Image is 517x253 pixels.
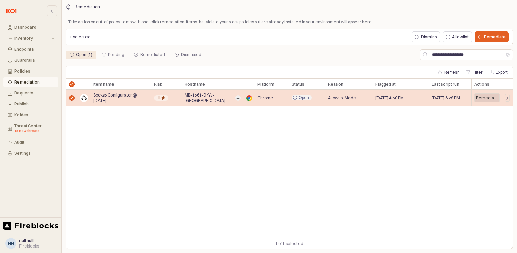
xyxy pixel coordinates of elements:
[157,95,165,101] span: High
[506,53,510,57] button: Clear
[412,31,440,42] button: Dismiss
[14,69,54,74] div: Policies
[93,81,114,87] span: Item name
[3,138,58,147] button: Audit
[14,47,54,52] div: Endpoints
[130,51,169,59] div: Remediated
[108,51,124,59] div: Pending
[464,68,486,76] button: Filter
[452,34,469,40] p: Allowlist
[257,95,273,101] span: Chrome
[375,81,396,87] span: Flagged at
[70,34,157,40] p: 1 selected
[275,240,303,247] div: 1 of 1 selected
[185,92,233,103] span: MB-1561-07Y7-[GEOGRAPHIC_DATA]
[68,19,510,25] p: Take action on out-of-policy items with one-click remediation. Items that violate your block poli...
[14,25,54,30] div: Dashboard
[19,238,34,243] span: null null
[14,140,54,145] div: Audit
[14,151,54,156] div: Settings
[474,93,500,102] div: Remediate
[476,95,498,101] div: Remediate
[171,51,206,59] div: Dismissed
[484,34,506,40] p: Remediate
[3,66,58,76] button: Policies
[8,240,14,247] div: nn
[14,80,54,85] div: Remediation
[76,51,92,59] div: Open (1)
[3,99,58,109] button: Publish
[93,92,148,103] span: Socks5 Configurator @ [DATE]
[14,58,54,63] div: Guardrails
[14,91,54,96] div: Requests
[185,81,205,87] span: Hostname
[435,68,462,76] button: Refresh
[328,81,343,87] span: Reason
[432,95,460,101] span: [DATE] 6:29 PM
[14,128,54,134] div: 15 new threats
[3,149,58,158] button: Settings
[443,31,472,42] button: Allowlist
[154,81,162,87] span: Risk
[181,51,201,59] div: Dismissed
[14,36,50,41] div: Inventory
[3,110,58,120] button: Koidex
[98,51,129,59] div: Pending
[66,51,96,59] div: Open (1)
[3,34,58,43] button: Inventory
[292,81,304,87] span: Status
[14,102,54,106] div: Publish
[140,51,165,59] div: Remediated
[328,95,356,101] span: Allowlist Mode
[299,95,309,100] span: Open
[474,81,489,87] span: Actions
[3,55,58,65] button: Guardrails
[375,95,404,101] span: [DATE] 4:50 PM
[432,81,459,87] span: Last script run
[19,243,39,249] div: Fireblocks
[3,77,58,87] button: Remediation
[257,81,274,87] span: Platform
[66,239,513,249] div: Table toolbar
[14,124,54,134] div: Threat Center
[75,4,100,9] div: Remediation
[14,113,54,117] div: Koidex
[487,68,511,76] button: Export
[475,31,509,42] button: Remediate
[5,238,16,249] button: nn
[3,88,58,98] button: Requests
[3,45,58,54] button: Endpoints
[3,23,58,32] button: Dashboard
[3,121,58,136] button: Threat Center
[421,34,437,40] p: Dismiss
